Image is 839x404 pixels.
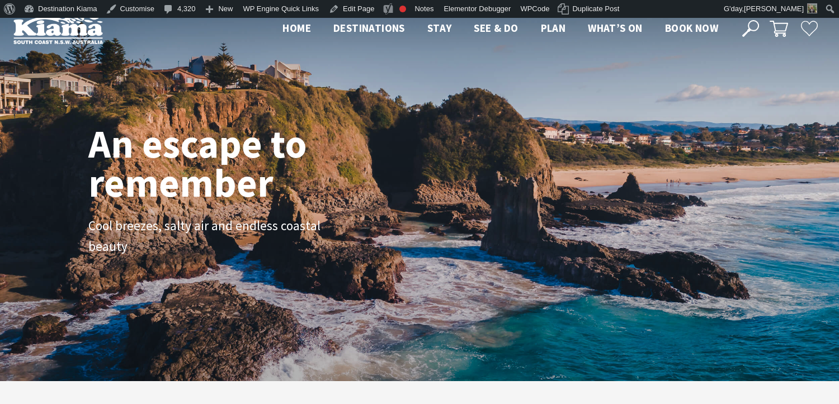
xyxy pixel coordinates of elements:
img: Theresa-Mullan-1-30x30.png [807,3,817,13]
span: See & Do [474,21,518,35]
span: Stay [427,21,452,35]
span: Destinations [333,21,405,35]
span: What’s On [588,21,643,35]
span: Book now [665,21,718,35]
h1: An escape to remember [88,124,396,202]
span: Plan [541,21,566,35]
img: Kiama Logo [13,13,103,44]
span: Home [282,21,311,35]
div: Focus keyphrase not set [399,6,406,12]
nav: Main Menu [271,20,729,38]
span: [PERSON_NAME] [744,4,804,13]
p: Cool breezes, salty air and endless coastal beauty [88,216,340,257]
